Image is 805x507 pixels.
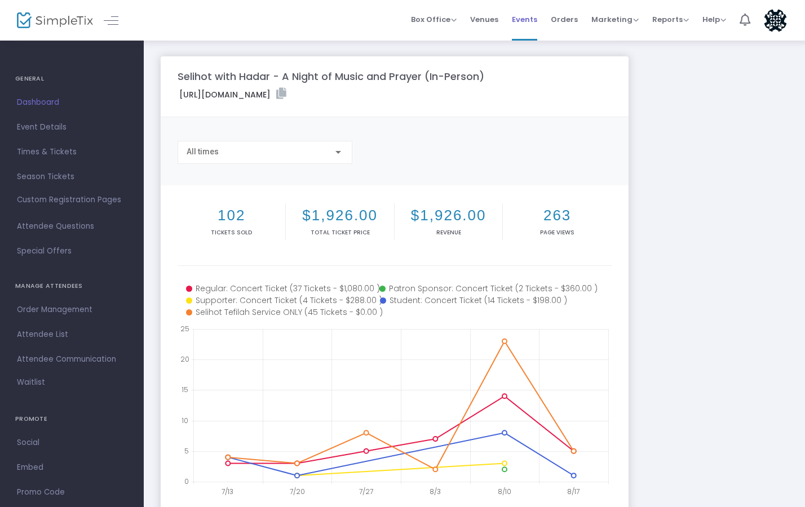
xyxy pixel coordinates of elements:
h4: GENERAL [15,68,129,90]
span: Marketing [591,14,639,25]
span: Orders [551,5,578,34]
span: Venues [470,5,498,34]
h2: $1,926.00 [397,207,500,224]
span: Attendee Questions [17,219,127,234]
span: Events [512,5,537,34]
span: Waitlist [17,377,45,388]
span: Custom Registration Pages [17,194,121,206]
text: 10 [182,415,188,425]
m-panel-title: Selihot with Hadar - A Night of Music and Prayer (In-Person) [178,69,484,84]
text: 7/20 [290,487,305,496]
h4: MANAGE ATTENDEES [15,275,129,297]
text: 7/27 [359,487,373,496]
span: All times [187,147,219,156]
span: Attendee Communication [17,352,127,367]
span: Embed [17,460,127,475]
label: [URL][DOMAIN_NAME] [179,88,286,101]
span: Attendee List [17,327,127,342]
p: Revenue [397,228,500,237]
text: 8/10 [498,487,511,496]
text: 25 [180,324,189,333]
span: Promo Code [17,485,127,500]
span: Reports [652,14,689,25]
span: Season Tickets [17,170,127,184]
text: 8/17 [567,487,580,496]
p: Tickets sold [180,228,283,237]
h2: 102 [180,207,283,224]
h2: $1,926.00 [288,207,391,224]
span: Order Management [17,303,127,317]
h2: 263 [505,207,609,224]
text: 7/13 [222,487,233,496]
span: Special Offers [17,244,127,259]
span: Event Details [17,120,127,135]
span: Times & Tickets [17,145,127,159]
span: Social [17,435,127,450]
text: 15 [182,385,188,394]
text: 5 [184,446,189,455]
h4: PROMOTE [15,408,129,430]
text: 8/3 [430,487,441,496]
span: Dashboard [17,95,127,110]
p: Total Ticket Price [288,228,391,237]
span: Help [702,14,726,25]
text: 20 [180,354,189,364]
text: 0 [184,477,189,486]
p: Page Views [505,228,609,237]
span: Box Office [411,14,457,25]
